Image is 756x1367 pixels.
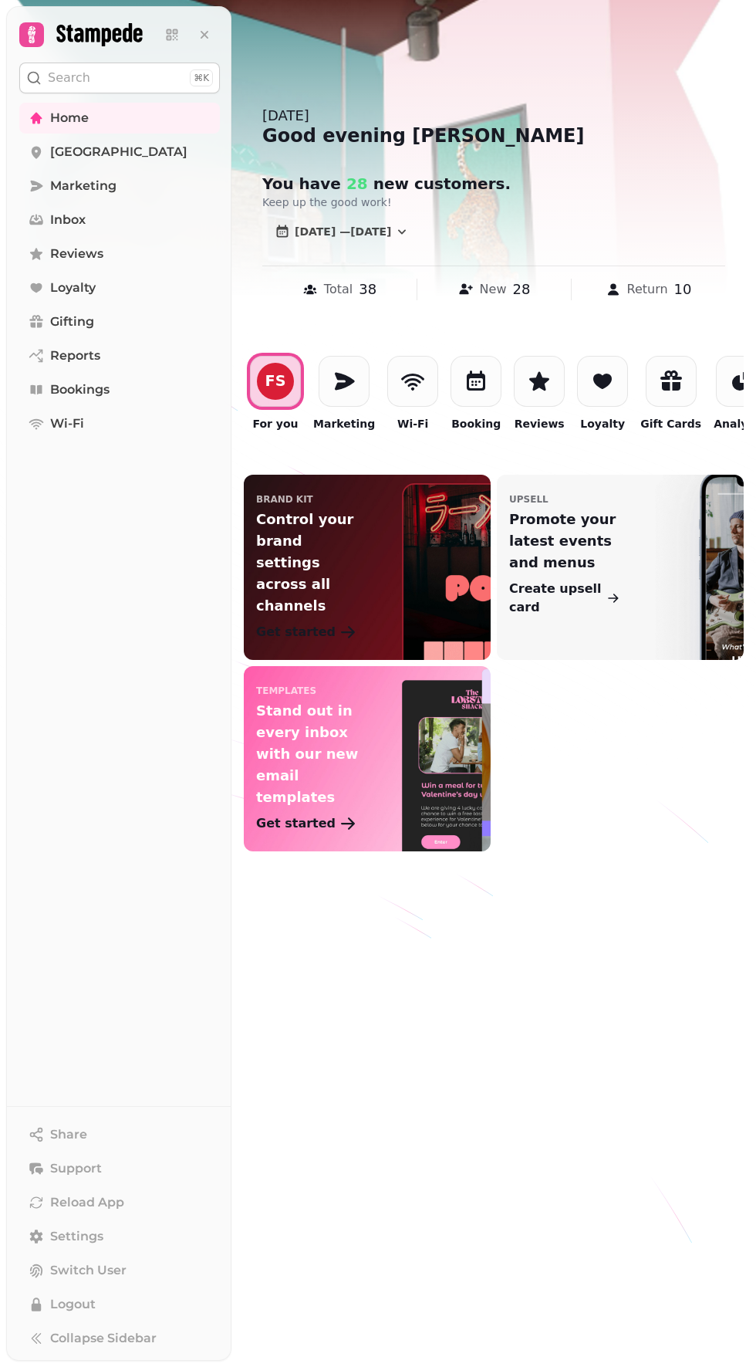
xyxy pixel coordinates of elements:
[50,1329,157,1348] span: Collapse Sidebar
[295,226,391,237] span: [DATE] — [DATE]
[19,205,220,235] a: Inbox
[256,700,367,808] p: Stand out in every inbox with our new email templates
[580,416,625,431] p: Loyalty
[50,279,96,297] span: Loyalty
[50,143,187,161] span: [GEOGRAPHIC_DATA]
[50,1193,124,1212] span: Reload App
[252,416,298,431] p: For you
[19,408,220,439] a: Wi-Fi
[265,374,286,388] div: F S
[19,1323,220,1354] button: Collapse Sidebar
[50,1125,87,1144] span: Share
[19,1289,220,1320] button: Logout
[19,1119,220,1150] button: Share
[50,1261,127,1280] span: Switch User
[451,416,501,431] p: Booking
[48,69,90,87] p: Search
[262,216,422,247] button: [DATE] —[DATE]
[262,173,559,195] h2: You have new customer s .
[50,177,116,195] span: Marketing
[262,105,725,127] div: [DATE]
[256,623,336,641] p: Get started
[256,685,316,697] p: templates
[19,1221,220,1252] a: Settings
[244,666,491,851] a: templatesStand out in every inbox with our new email templatesGet started
[19,340,220,371] a: Reports
[19,1187,220,1218] button: Reload App
[515,416,565,431] p: Reviews
[509,509,620,574] p: Promote your latest events and menus
[50,313,94,331] span: Gifting
[679,1293,756,1367] iframe: Chat Widget
[256,493,313,506] p: Brand Kit
[509,580,603,617] p: Create upsell card
[19,1255,220,1286] button: Switch User
[640,416,701,431] p: Gift Cards
[50,109,89,127] span: Home
[497,475,744,660] a: upsellPromote your latest events and menusCreate upsell card
[19,63,220,93] button: Search⌘K
[509,493,548,506] p: upsell
[19,137,220,167] a: [GEOGRAPHIC_DATA]
[19,1153,220,1184] button: Support
[262,195,657,210] p: Keep up the good work!
[19,374,220,405] a: Bookings
[50,211,86,229] span: Inbox
[50,381,110,399] span: Bookings
[19,171,220,201] a: Marketing
[50,1295,96,1314] span: Logout
[19,306,220,337] a: Gifting
[313,416,375,431] p: Marketing
[50,414,84,433] span: Wi-Fi
[19,239,220,269] a: Reviews
[397,416,428,431] p: Wi-Fi
[262,124,725,148] div: Good evening [PERSON_NAME]
[190,69,213,86] div: ⌘K
[19,103,220,134] a: Home
[50,245,103,263] span: Reviews
[50,1159,102,1178] span: Support
[256,814,336,833] p: Get started
[50,1227,103,1246] span: Settings
[19,272,220,303] a: Loyalty
[244,475,491,660] a: Brand KitControl your brand settings across all channelsGet started
[341,174,368,193] span: 28
[256,509,367,617] p: Control your brand settings across all channels
[50,347,100,365] span: Reports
